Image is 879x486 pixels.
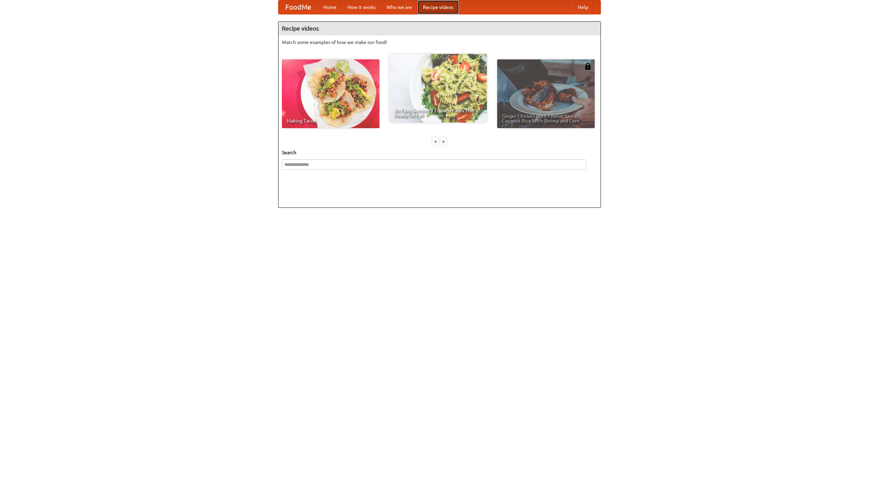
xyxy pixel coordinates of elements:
a: Recipe videos [418,0,459,14]
a: Home [318,0,342,14]
a: Who we are [381,0,418,14]
div: » [441,137,447,146]
span: Making Tacos [287,118,375,123]
a: How it works [342,0,381,14]
img: 483408.png [584,63,591,70]
h5: Search [282,149,597,156]
p: Watch some examples of how we make our food! [282,39,597,46]
div: « [432,137,438,146]
a: An Easy, Summery Tomato Pasta That's Ready for Fall [389,54,487,123]
h4: Recipe videos [278,22,601,35]
a: FoodMe [278,0,318,14]
a: Help [572,0,594,14]
a: Making Tacos [282,59,379,128]
span: An Easy, Summery Tomato Pasta That's Ready for Fall [394,108,482,118]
